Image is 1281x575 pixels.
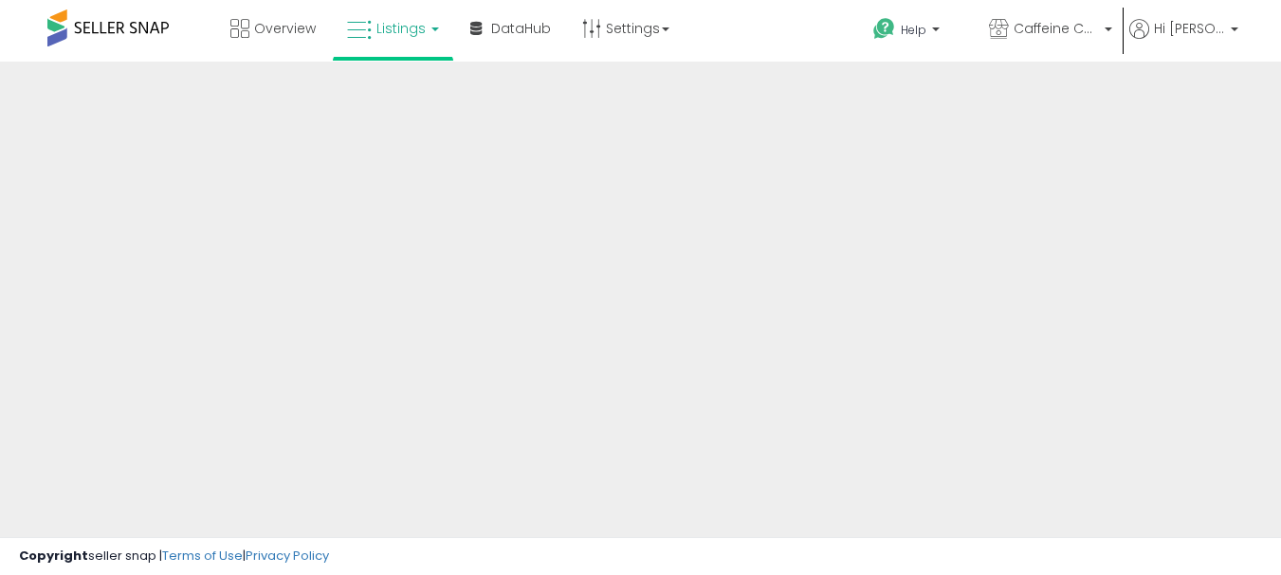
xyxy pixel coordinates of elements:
a: Hi [PERSON_NAME] [1129,19,1238,62]
a: Terms of Use [162,547,243,565]
a: Privacy Policy [246,547,329,565]
a: Help [858,3,972,62]
span: Listings [376,19,426,38]
span: Help [901,22,926,38]
strong: Copyright [19,547,88,565]
span: Caffeine Cam's Coffee & Candy Company Inc. [1014,19,1099,38]
i: Get Help [872,17,896,41]
div: seller snap | | [19,548,329,566]
span: Overview [254,19,316,38]
span: DataHub [491,19,551,38]
span: Hi [PERSON_NAME] [1154,19,1225,38]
